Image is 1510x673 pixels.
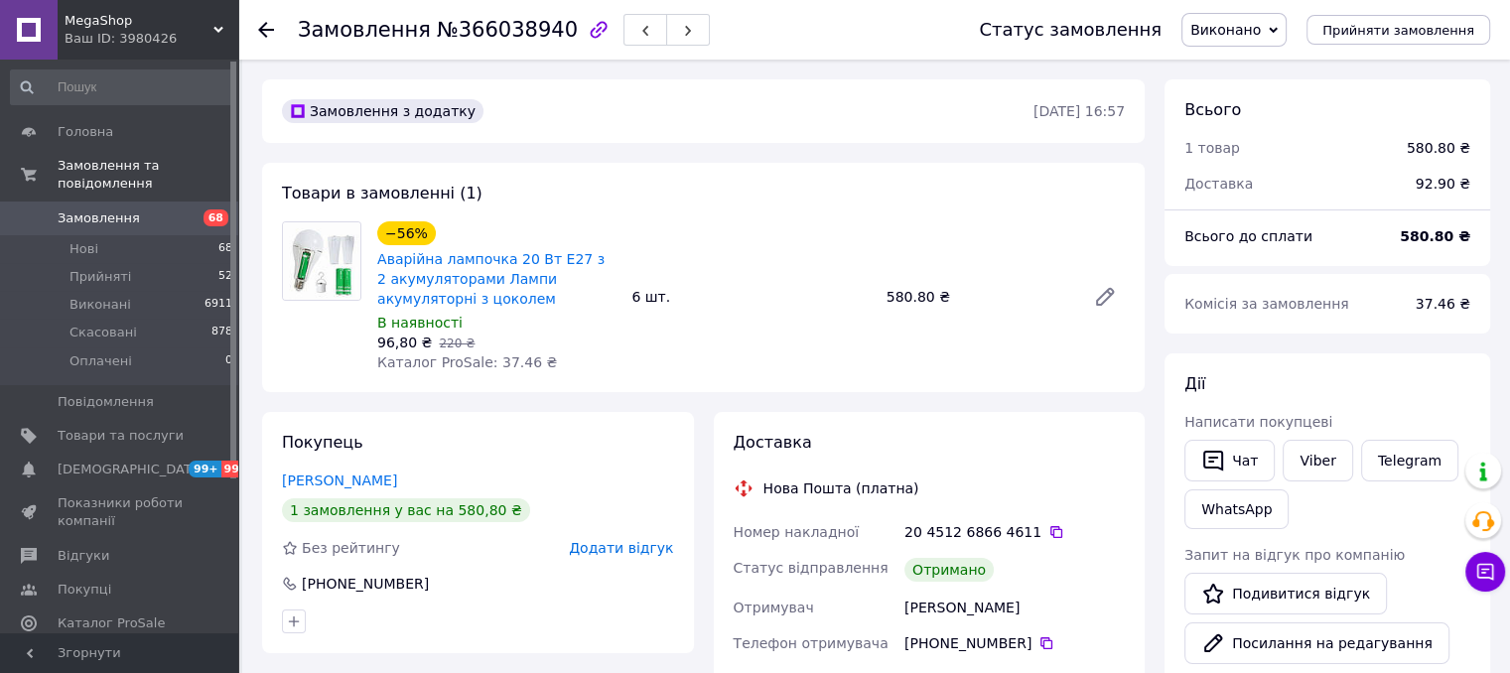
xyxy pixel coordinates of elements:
input: Пошук [10,69,234,105]
div: 580.80 ₴ [1407,138,1470,158]
span: [DEMOGRAPHIC_DATA] [58,461,205,478]
span: 878 [211,324,232,341]
div: [PHONE_NUMBER] [904,633,1125,653]
span: Замовлення [58,209,140,227]
div: Ваш ID: 3980426 [65,30,238,48]
b: 580.80 ₴ [1400,228,1470,244]
span: Товари та послуги [58,427,184,445]
span: MegaShop [65,12,213,30]
span: Замовлення [298,18,431,42]
span: Виконані [69,296,131,314]
div: 1 замовлення у вас на 580,80 ₴ [282,498,530,522]
span: Комісія за замовлення [1184,296,1349,312]
a: Редагувати [1085,277,1125,317]
span: 68 [218,240,232,258]
time: [DATE] 16:57 [1033,103,1125,119]
span: Нові [69,240,98,258]
span: Повідомлення [58,393,154,411]
span: Отримувач [734,600,814,615]
div: Статус замовлення [979,20,1162,40]
span: 220 ₴ [439,336,475,350]
span: 99+ [221,461,254,477]
span: Написати покупцеві [1184,414,1332,430]
span: Всього [1184,100,1241,119]
div: [PHONE_NUMBER] [300,574,431,594]
span: Каталог ProSale [58,614,165,632]
button: Посилання на редагування [1184,622,1449,664]
div: 580.80 ₴ [879,283,1077,311]
span: Товари в замовленні (1) [282,184,482,202]
div: Замовлення з додатку [282,99,483,123]
button: Прийняти замовлення [1306,15,1490,45]
div: Отримано [904,558,994,582]
a: Viber [1283,440,1352,481]
img: Аварійна лампочка 20 Вт E27 з 2 акумуляторами Лампи акумуляторні з цоколем [283,222,359,300]
a: Подивитися відгук [1184,573,1387,614]
span: Виконано [1190,22,1261,38]
span: 68 [204,209,228,226]
span: Показники роботи компанії [58,494,184,530]
span: 52 [218,268,232,286]
span: Замовлення та повідомлення [58,157,238,193]
span: Номер накладної [734,524,860,540]
span: Відгуки [58,547,109,565]
span: Покупець [282,433,363,452]
div: −56% [377,221,436,245]
span: 99+ [189,461,221,477]
div: Нова Пошта (платна) [758,478,924,498]
span: Статус відправлення [734,560,889,576]
span: Оплачені [69,352,132,370]
div: [PERSON_NAME] [900,590,1129,625]
span: Доставка [734,433,812,452]
a: Telegram [1361,440,1458,481]
span: Всього до сплати [1184,228,1312,244]
button: Чат з покупцем [1465,552,1505,592]
div: Повернутися назад [258,20,274,40]
span: Запит на відгук про компанію [1184,547,1405,563]
span: Покупці [58,581,111,599]
span: 6911 [205,296,232,314]
span: Головна [58,123,113,141]
span: №366038940 [437,18,578,42]
span: 37.46 ₴ [1416,296,1470,312]
span: Прийняти замовлення [1322,23,1474,38]
span: Доставка [1184,176,1253,192]
span: Скасовані [69,324,137,341]
a: Аварійна лампочка 20 Вт E27 з 2 акумуляторами Лампи акумуляторні з цоколем [377,251,605,307]
div: 6 шт. [623,283,878,311]
span: Прийняті [69,268,131,286]
span: Телефон отримувача [734,635,889,651]
span: Дії [1184,374,1205,393]
a: [PERSON_NAME] [282,472,397,488]
span: Без рейтингу [302,540,400,556]
span: 0 [225,352,232,370]
div: 92.90 ₴ [1404,162,1482,205]
span: В наявності [377,315,463,331]
span: 96,80 ₴ [377,335,432,350]
div: 20 4512 6866 4611 [904,522,1125,542]
span: Каталог ProSale: 37.46 ₴ [377,354,557,370]
span: Додати відгук [569,540,673,556]
span: 1 товар [1184,140,1240,156]
button: Чат [1184,440,1275,481]
a: WhatsApp [1184,489,1289,529]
